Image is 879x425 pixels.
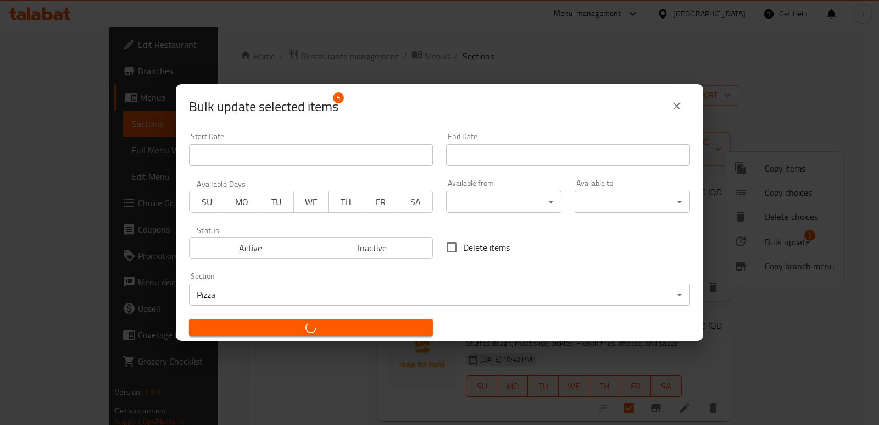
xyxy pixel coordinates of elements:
span: 5 [333,92,344,103]
span: MO [229,194,254,210]
span: Inactive [316,240,429,256]
span: WE [298,194,324,210]
span: TH [333,194,359,210]
button: FR [363,191,398,213]
button: SA [398,191,433,213]
div: ​ [575,191,690,213]
button: MO [224,191,259,213]
span: Active [194,240,307,256]
button: SU [189,191,224,213]
span: TU [264,194,290,210]
button: Active [189,237,311,259]
button: close [664,93,690,119]
span: FR [368,194,393,210]
span: Selected items count [189,98,338,115]
span: SA [403,194,429,210]
button: Inactive [311,237,433,259]
span: SU [194,194,220,210]
div: Pizza [189,284,690,306]
button: WE [293,191,329,213]
button: TH [328,191,363,213]
span: Delete items [463,241,510,254]
div: ​ [446,191,561,213]
button: TU [259,191,294,213]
